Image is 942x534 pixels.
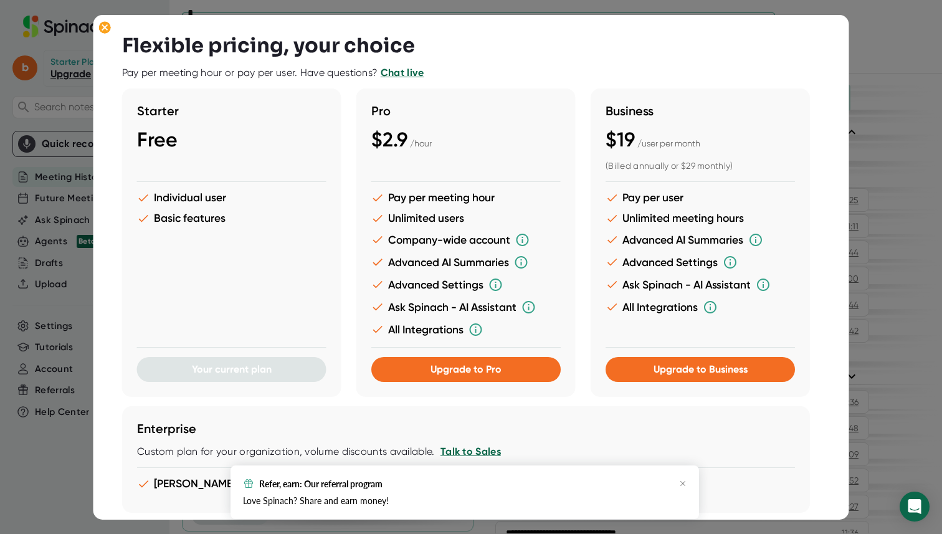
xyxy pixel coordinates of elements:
span: $19 [606,128,635,151]
li: Pay per meeting hour [371,191,561,204]
h3: Pro [371,103,561,118]
li: Pay per user [606,191,795,204]
button: Upgrade to Pro [371,357,561,382]
li: Advanced Settings [371,277,561,292]
span: Free [137,128,178,151]
span: Upgrade to Pro [431,363,502,375]
li: All Integrations [606,300,795,315]
div: Open Intercom Messenger [900,492,930,522]
li: Company-wide account [371,232,561,247]
span: / hour [410,138,432,148]
a: Talk to Sales [440,446,500,457]
li: Advanced Settings [606,255,795,270]
li: Individual user [137,191,326,204]
li: Advanced AI Summaries [371,255,561,270]
span: $2.9 [371,128,407,151]
li: Ask Spinach - AI Assistant [606,277,795,292]
span: Your current plan [192,363,272,375]
button: Your current plan [137,357,326,382]
li: Unlimited users [371,212,561,225]
div: Pay per meeting hour or pay per user. Have questions? [122,67,424,79]
li: [PERSON_NAME] SSO & SCIM [137,477,297,490]
h3: Starter [137,103,326,118]
h3: Enterprise [137,421,795,436]
h3: Business [606,103,795,118]
li: Unlimited meeting hours [606,212,795,225]
li: Advanced AI Summaries [606,232,795,247]
button: Upgrade to Business [606,357,795,382]
span: / user per month [637,138,700,148]
div: (Billed annually or $29 monthly) [606,161,795,172]
li: Ask Spinach - AI Assistant [371,300,561,315]
h3: Flexible pricing, your choice [122,34,415,57]
span: Upgrade to Business [653,363,747,375]
li: All Integrations [371,322,561,337]
li: Basic features [137,212,326,225]
div: Custom plan for your organization, volume discounts available. [137,446,795,458]
a: Chat live [381,67,424,79]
